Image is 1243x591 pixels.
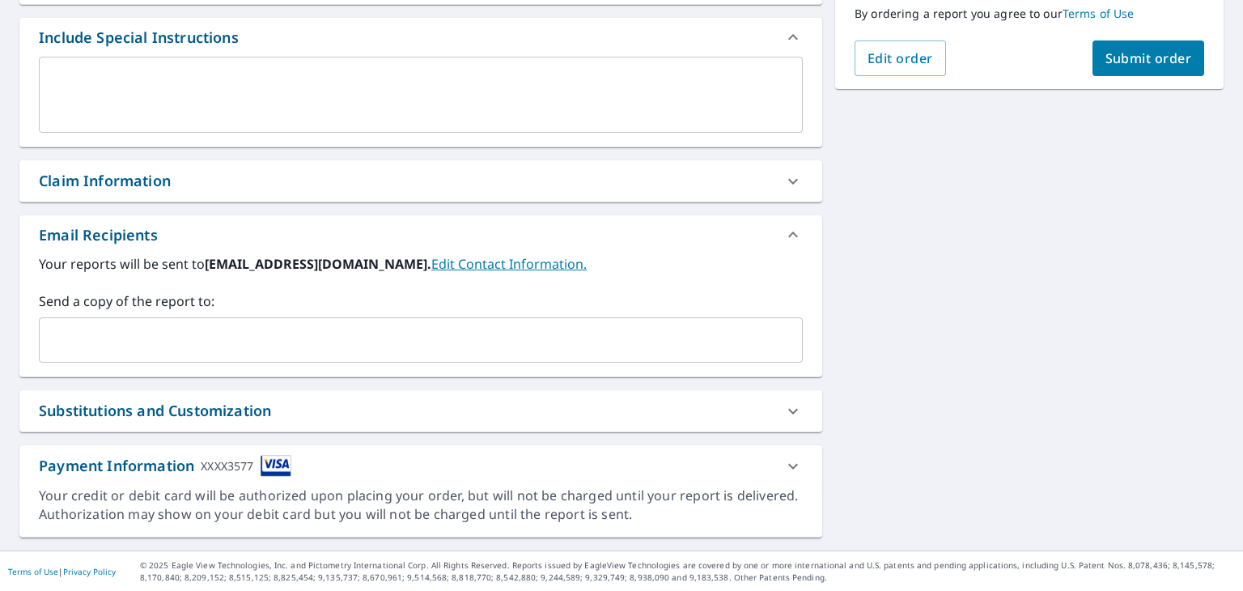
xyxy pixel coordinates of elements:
span: Edit order [868,49,933,67]
img: cardImage [261,455,291,477]
a: Terms of Use [8,566,58,577]
div: Payment InformationXXXX3577cardImage [19,445,822,487]
button: Edit order [855,40,946,76]
a: Terms of Use [1063,6,1135,21]
p: By ordering a report you agree to our [855,6,1204,21]
div: XXXX3577 [201,455,253,477]
b: [EMAIL_ADDRESS][DOMAIN_NAME]. [205,255,431,273]
div: Substitutions and Customization [19,390,822,432]
p: © 2025 Eagle View Technologies, Inc. and Pictometry International Corp. All Rights Reserved. Repo... [140,559,1235,584]
div: Substitutions and Customization [39,400,271,422]
a: EditContactInfo [431,255,587,273]
div: Claim Information [19,160,822,202]
div: Email Recipients [19,215,822,254]
span: Submit order [1105,49,1192,67]
div: Include Special Instructions [39,27,239,49]
div: Your credit or debit card will be authorized upon placing your order, but will not be charged unt... [39,487,803,524]
label: Send a copy of the report to: [39,291,803,311]
div: Include Special Instructions [19,18,822,57]
div: Email Recipients [39,224,158,246]
div: Payment Information [39,455,291,477]
div: Claim Information [39,170,171,192]
a: Privacy Policy [63,566,116,577]
button: Submit order [1092,40,1205,76]
p: | [8,567,116,576]
label: Your reports will be sent to [39,254,803,274]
